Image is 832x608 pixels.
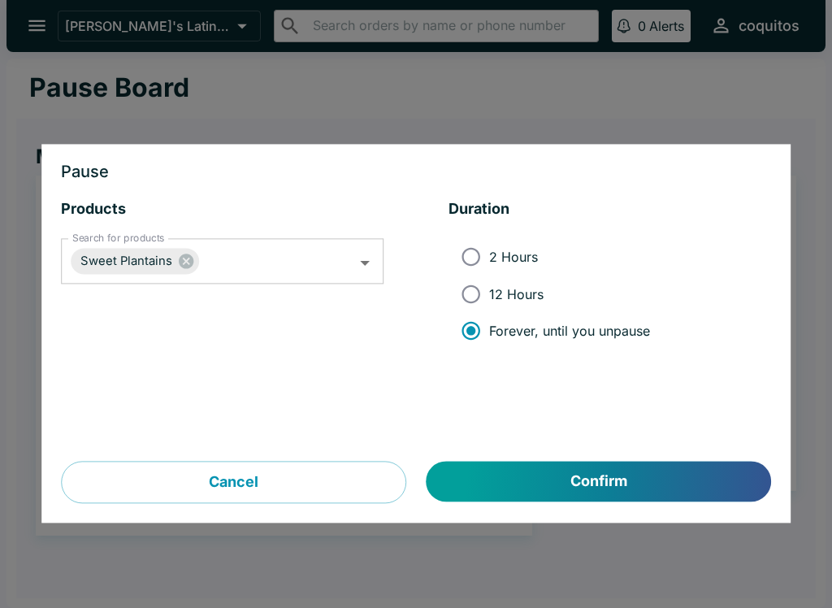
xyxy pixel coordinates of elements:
span: Forever, until you unpause [489,323,650,339]
h5: Products [61,200,383,219]
div: Sweet Plantains [71,249,199,275]
button: Open [353,250,378,276]
span: 2 Hours [489,249,538,265]
h5: Duration [448,200,771,219]
span: 12 Hours [489,286,544,302]
button: Cancel [61,462,406,504]
span: Sweet Plantains [71,252,182,271]
h3: Pause [61,164,771,180]
label: Search for products [72,232,164,245]
button: Confirm [427,462,771,502]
